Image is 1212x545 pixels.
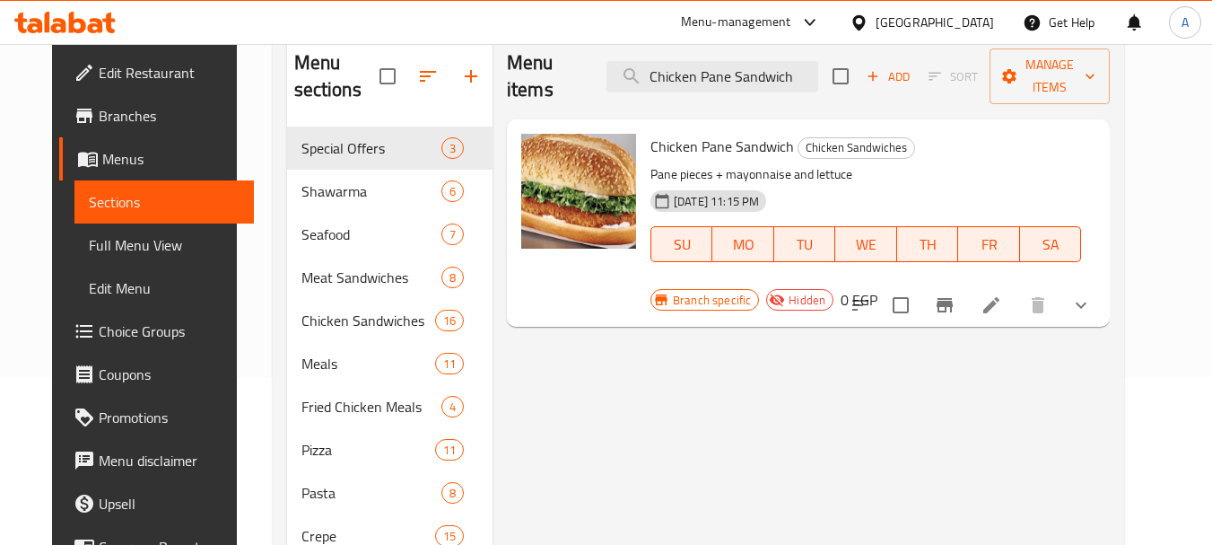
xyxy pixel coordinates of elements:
[99,450,240,471] span: Menu disclaimer
[301,224,441,245] span: Seafood
[442,269,463,286] span: 8
[369,57,406,95] span: Select all sections
[301,439,435,461] span: Pizza
[436,312,463,330] span: 16
[301,267,441,288] span: Meat Sandwiches
[99,493,240,514] span: Upsell
[719,232,766,258] span: MO
[89,191,240,213] span: Sections
[1004,54,1095,99] span: Manage items
[59,137,255,180] a: Menus
[436,528,463,545] span: 15
[441,267,464,288] div: items
[1070,294,1092,316] svg: Show Choices
[774,226,835,262] button: TU
[666,292,758,309] span: Branch specific
[917,63,990,91] span: Select section first
[442,399,463,416] span: 4
[667,193,766,210] span: [DATE] 11:15 PM
[822,57,859,95] span: Select section
[294,49,379,103] h2: Menu sections
[287,342,493,385] div: Meals11
[59,439,255,482] a: Menu disclaimer
[712,226,773,262] button: MO
[99,105,240,127] span: Branches
[287,471,493,514] div: Pasta8
[876,13,994,32] div: [GEOGRAPHIC_DATA]
[650,163,1081,186] p: Pane pieces + mayonnaise and lettuce
[59,482,255,525] a: Upsell
[904,232,951,258] span: TH
[798,137,914,158] span: Chicken Sandwiches
[59,94,255,137] a: Branches
[301,353,435,374] span: Meals
[74,267,255,310] a: Edit Menu
[301,482,441,504] span: Pasta
[650,133,794,160] span: Chicken Pane Sandwich
[441,180,464,202] div: items
[1020,226,1081,262] button: SA
[287,127,493,170] div: Special Offers3
[102,148,240,170] span: Menus
[435,310,464,331] div: items
[859,63,917,91] button: Add
[859,63,917,91] span: Add item
[442,183,463,200] span: 6
[287,213,493,256] div: Seafood7
[981,294,1002,316] a: Edit menu item
[441,396,464,418] div: items
[882,286,920,324] span: Select to update
[990,48,1110,104] button: Manage items
[606,61,818,92] input: search
[521,134,636,249] img: Chicken Pane Sandwich
[59,396,255,439] a: Promotions
[301,137,441,159] span: Special Offers
[99,62,240,84] span: Edit Restaurant
[781,232,828,258] span: TU
[287,299,493,342] div: Chicken Sandwiches16
[99,321,240,342] span: Choice Groups
[287,256,493,299] div: Meat Sandwiches8
[287,428,493,471] div: Pizza11
[442,226,463,243] span: 7
[99,407,240,428] span: Promotions
[435,439,464,461] div: items
[59,51,255,94] a: Edit Restaurant
[301,310,435,331] span: Chicken Sandwiches
[406,55,449,98] span: Sort sections
[441,482,464,504] div: items
[287,170,493,213] div: Shawarma6
[441,224,464,245] div: items
[507,49,585,103] h2: Menu items
[650,226,712,262] button: SU
[1027,232,1074,258] span: SA
[658,232,705,258] span: SU
[1181,13,1189,32] span: A
[59,353,255,396] a: Coupons
[835,226,896,262] button: WE
[74,224,255,267] a: Full Menu View
[435,353,464,374] div: items
[99,364,240,385] span: Coupons
[958,226,1019,262] button: FR
[441,137,464,159] div: items
[839,284,882,327] button: sort-choices
[74,180,255,224] a: Sections
[1059,284,1103,327] button: show more
[681,12,791,33] div: Menu-management
[965,232,1012,258] span: FR
[301,180,441,202] span: Shawarma
[1016,284,1059,327] button: delete
[897,226,958,262] button: TH
[436,442,463,459] span: 11
[442,485,463,502] span: 8
[798,137,915,159] div: Chicken Sandwiches
[781,292,833,309] span: Hidden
